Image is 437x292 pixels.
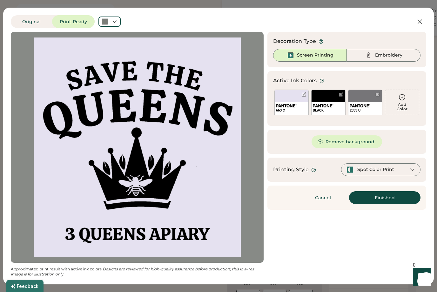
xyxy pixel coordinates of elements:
[11,15,52,28] button: Original
[375,52,402,58] div: Embroidery
[276,108,307,113] div: 663 C
[346,166,353,173] img: spot-color-green.svg
[385,102,419,111] div: Add Color
[312,135,382,148] button: Remove background
[11,267,255,276] em: Designs are reviewed for high-quality assurance before production; this low-res image is for illu...
[313,104,333,107] img: 1024px-Pantone_logo.svg.png
[365,51,373,59] img: Thread%20-%20Unselected.svg
[273,77,317,85] div: Active Ink Colors
[276,104,297,107] img: 1024px-Pantone_logo.svg.png
[301,191,345,204] button: Cancel
[11,267,264,277] div: Approximated print result with active ink colors.
[407,263,434,291] iframe: Front Chat
[349,191,420,204] button: Finished
[350,108,381,113] div: 2333 U
[273,37,316,45] div: Decoration Type
[297,52,333,58] div: Screen Printing
[287,51,294,59] img: Ink%20-%20Selected.svg
[273,166,309,173] div: Printing Style
[350,104,370,107] img: 1024px-Pantone_logo.svg.png
[357,166,394,173] div: Spot Color Print
[313,108,344,113] div: BLACK
[52,15,95,28] button: Print Ready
